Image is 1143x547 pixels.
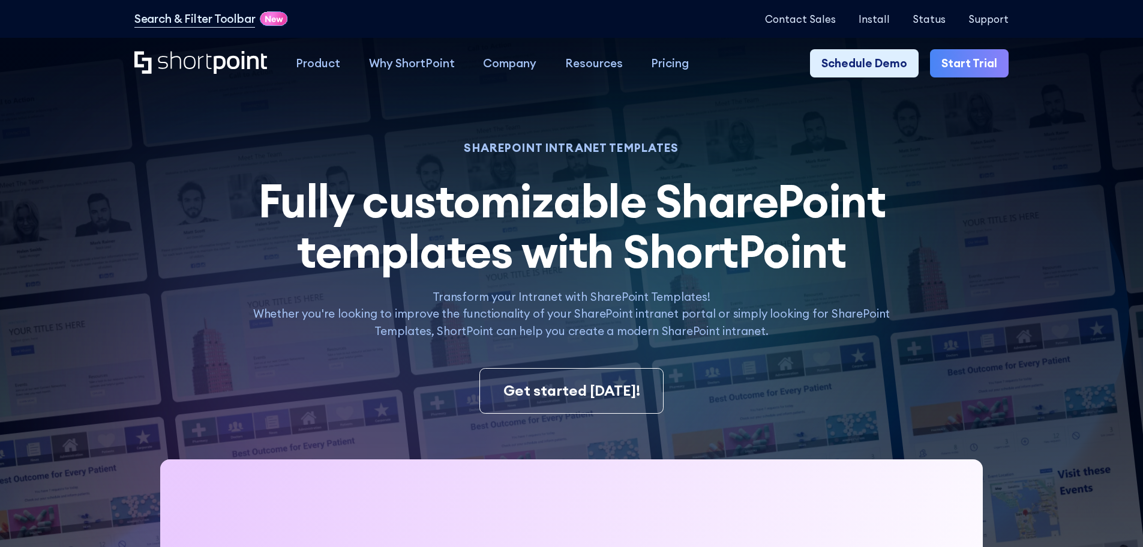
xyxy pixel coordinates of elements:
[134,51,267,76] a: Home
[930,49,1009,78] a: Start Trial
[810,49,919,78] a: Schedule Demo
[551,49,637,78] a: Resources
[483,55,536,72] div: Company
[913,13,946,25] a: Status
[859,13,890,25] a: Install
[237,143,905,153] h1: SHAREPOINT INTRANET TEMPLATES
[503,380,640,402] div: Get started [DATE]!
[651,55,689,72] div: Pricing
[565,55,623,72] div: Resources
[1083,489,1143,547] iframe: Chat Widget
[637,49,704,78] a: Pricing
[296,55,340,72] div: Product
[134,10,256,28] a: Search & Filter Toolbar
[479,368,663,414] a: Get started [DATE]!
[369,55,455,72] div: Why ShortPoint
[765,13,836,25] a: Contact Sales
[258,172,886,280] span: Fully customizable SharePoint templates with ShortPoint
[281,49,355,78] a: Product
[469,49,551,78] a: Company
[237,288,905,340] p: Transform your Intranet with SharePoint Templates! Whether you're looking to improve the function...
[968,13,1009,25] a: Support
[355,49,469,78] a: Why ShortPoint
